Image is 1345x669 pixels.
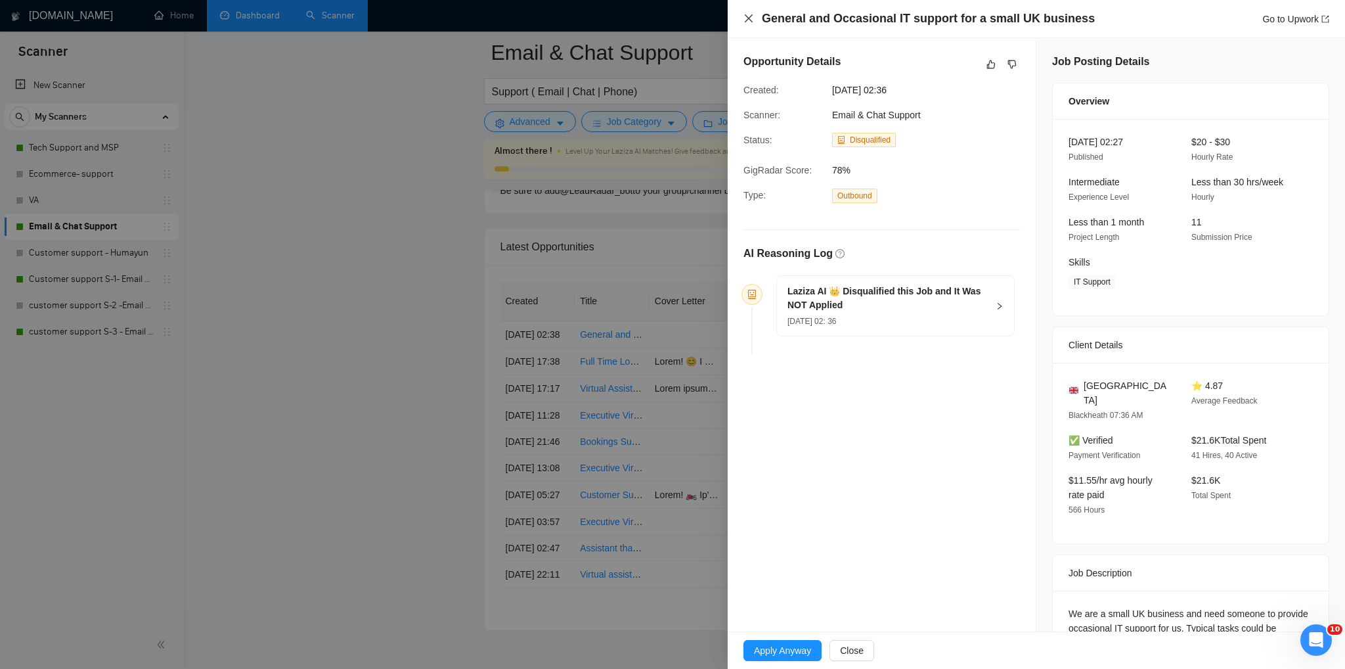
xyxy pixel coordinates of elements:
[1069,233,1119,242] span: Project Length
[1300,624,1332,656] iframe: Intercom live chat
[1069,327,1313,363] div: Client Details
[1069,217,1144,227] span: Less than 1 month
[835,249,845,258] span: question-circle
[1069,411,1143,420] span: Blackheath 07:36 AM
[1069,152,1103,162] span: Published
[787,317,836,326] span: [DATE] 02: 36
[762,11,1095,27] h4: General and Occasional IT support for a small UK business
[1052,54,1149,70] h5: Job Posting Details
[983,57,999,72] button: like
[743,13,754,24] button: Close
[1191,396,1258,405] span: Average Feedback
[1069,275,1116,289] span: IT Support
[1191,381,1223,391] span: ⭐ 4.87
[1262,14,1329,24] a: Go to Upworkexport
[832,163,1029,177] span: 78%
[1191,177,1283,187] span: Less than 30 hrs/week
[829,640,874,661] button: Close
[1069,475,1153,500] span: $11.55/hr avg hourly rate paid
[743,135,772,145] span: Status:
[743,110,780,120] span: Scanner:
[1069,505,1105,515] span: 566 Hours
[1069,257,1090,267] span: Skills
[840,643,864,658] span: Close
[1069,435,1113,446] span: ✅ Verified
[832,83,1029,97] span: [DATE] 02:36
[1007,59,1017,70] span: dislike
[850,135,891,145] span: Disqualified
[1069,94,1109,108] span: Overview
[832,189,877,203] span: Outbound
[1084,379,1170,407] span: [GEOGRAPHIC_DATA]
[743,85,779,95] span: Created:
[1191,137,1230,147] span: $20 - $30
[1191,435,1266,446] span: $21.6K Total Spent
[837,136,845,144] span: robot
[743,246,833,262] h5: AI Reasoning Log
[1069,555,1313,591] div: Job Description
[1004,57,1020,72] button: dislike
[1069,193,1129,202] span: Experience Level
[743,54,841,70] h5: Opportunity Details
[832,110,921,120] span: Email & Chat Support
[743,640,822,661] button: Apply Anyway
[1191,152,1233,162] span: Hourly Rate
[1191,217,1202,227] span: 11
[747,290,757,299] span: robot
[1191,451,1257,460] span: 41 Hires, 40 Active
[1191,233,1252,242] span: Submission Price
[1069,451,1140,460] span: Payment Verification
[743,190,766,200] span: Type:
[1191,193,1214,202] span: Hourly
[986,59,996,70] span: like
[1327,624,1342,635] span: 10
[1321,15,1329,23] span: export
[743,13,754,24] span: close
[1069,177,1120,187] span: Intermediate
[754,643,811,658] span: Apply Anyway
[1069,137,1123,147] span: [DATE] 02:27
[1191,475,1220,486] span: $21.6K
[787,285,988,312] h5: Laziza AI 👑 Disqualified this Job and It Was NOT Applied
[1069,386,1078,395] img: 🇬🇧
[743,165,812,175] span: GigRadar Score:
[1191,491,1231,500] span: Total Spent
[996,302,1003,310] span: right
